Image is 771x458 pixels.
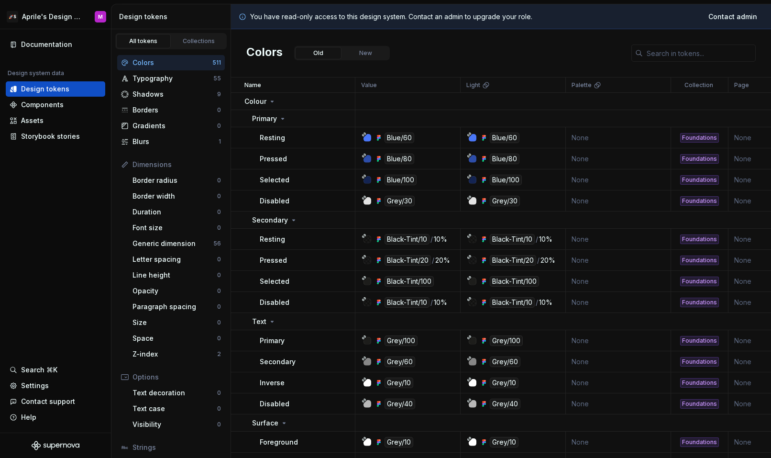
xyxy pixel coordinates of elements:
div: Visibility [132,420,217,429]
p: Secondary [260,357,296,367]
div: Design system data [8,69,64,77]
div: 20% [435,255,450,266]
div: Foundations [680,133,719,143]
div: Border width [132,191,217,201]
div: Foundations [680,235,719,244]
div: Dimensions [132,160,221,169]
div: Foundations [680,357,719,367]
div: 9 [217,90,221,98]
div: 0 [217,192,221,200]
div: All tokens [120,37,167,45]
p: You have read-only access to this design system. Contact an admin to upgrade your role. [250,12,532,22]
a: Documentation [6,37,105,52]
div: Settings [21,381,49,391]
button: New [342,47,389,59]
a: Border width0 [129,189,225,204]
p: Pressed [260,154,287,164]
a: Contact admin [702,8,763,25]
p: Colour [244,97,266,106]
a: Blurs1 [117,134,225,149]
div: Text case [132,404,217,413]
a: Font size0 [129,220,225,235]
a: Generic dimension56 [129,236,225,251]
div: 0 [217,106,221,114]
a: Text decoration0 [129,385,225,401]
p: Selected [260,277,289,286]
p: Foreground [260,437,298,447]
div: Blue/60 [490,133,519,143]
div: 10% [434,234,447,245]
div: 20% [540,255,555,266]
div: Help [21,413,36,422]
td: None [566,169,671,190]
div: Duration [132,207,217,217]
p: Disabled [260,196,289,206]
div: Blurs [132,137,219,146]
div: 511 [212,59,221,67]
div: Foundations [680,336,719,346]
p: Secondary [252,215,288,225]
div: Space [132,334,217,343]
div: Blue/60 [385,133,414,143]
div: Border radius [132,176,217,185]
p: Value [361,81,377,89]
svg: Supernova Logo [32,441,79,450]
div: 0 [217,319,221,326]
div: Blue/80 [490,154,519,164]
div: Opacity [132,286,217,296]
p: Disabled [260,298,289,307]
div: Foundations [680,196,719,206]
a: Space0 [129,331,225,346]
a: Opacity0 [129,283,225,299]
div: Storybook stories [21,132,80,141]
div: Text decoration [132,388,217,398]
div: / [537,255,540,266]
div: Letter spacing [132,255,217,264]
div: 0 [217,224,221,232]
a: Duration0 [129,204,225,220]
div: Grey/60 [490,357,520,367]
div: Grey/100 [385,335,418,346]
div: Grey/100 [490,335,523,346]
a: Border radius0 [129,173,225,188]
div: 🚀S [7,11,18,22]
div: Contact support [21,397,75,406]
div: / [430,297,433,308]
div: Foundations [680,277,719,286]
div: Black-Tint/10 [385,234,430,245]
p: Light [466,81,480,89]
p: Text [252,317,266,326]
div: Foundations [680,298,719,307]
p: Primary [260,336,285,346]
td: None [566,148,671,169]
div: 0 [217,389,221,397]
p: Palette [572,81,592,89]
div: Z-index [132,349,217,359]
a: Line height0 [129,268,225,283]
div: Black-Tint/10 [490,234,535,245]
div: M [98,13,103,21]
div: 0 [217,208,221,216]
div: Black-Tint/20 [490,255,536,266]
p: Primary [252,114,277,123]
div: 1 [219,138,221,145]
div: Foundations [680,154,719,164]
p: Pressed [260,256,287,265]
div: Colors [132,58,212,67]
a: Borders0 [117,102,225,118]
div: Grey/10 [385,378,413,388]
div: Grey/40 [385,399,415,409]
td: None [566,372,671,393]
div: 10% [539,297,552,308]
a: Shadows9 [117,87,225,102]
a: Components [6,97,105,112]
a: Typography55 [117,71,225,86]
a: Z-index2 [129,346,225,362]
a: Storybook stories [6,129,105,144]
div: Grey/10 [490,378,518,388]
td: None [566,271,671,292]
div: 0 [217,256,221,263]
div: Shadows [132,89,217,99]
div: Typography [132,74,213,83]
